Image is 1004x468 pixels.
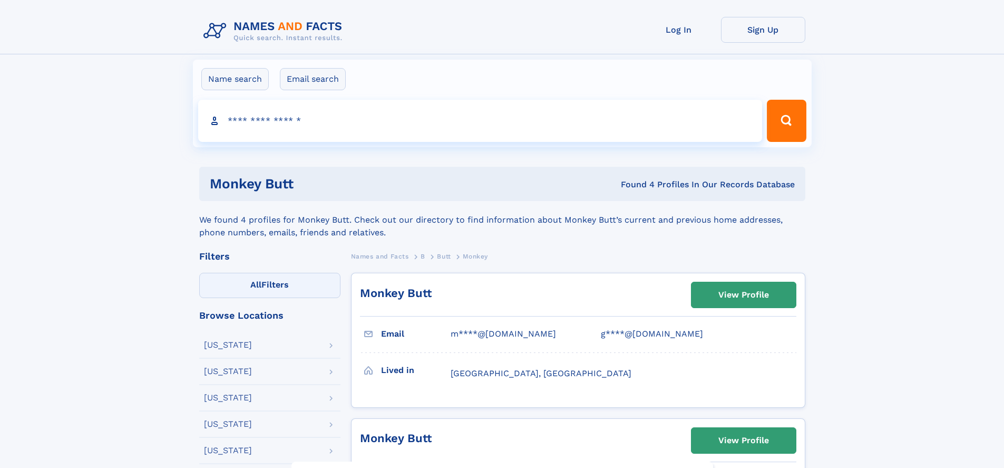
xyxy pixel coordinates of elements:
div: [US_STATE] [204,446,252,455]
a: Butt [437,250,451,263]
div: Found 4 Profiles In Our Records Database [457,179,795,190]
button: Search Button [767,100,806,142]
a: Sign Up [721,17,805,43]
label: Email search [280,68,346,90]
h3: Lived in [381,361,451,379]
h3: Email [381,325,451,343]
span: B [421,253,425,260]
div: [US_STATE] [204,341,252,349]
div: View Profile [718,283,769,307]
div: [US_STATE] [204,420,252,428]
h1: Monkey Butt [210,177,457,190]
a: View Profile [691,428,796,453]
span: Butt [437,253,451,260]
div: [US_STATE] [204,394,252,402]
div: View Profile [718,428,769,453]
a: View Profile [691,282,796,308]
a: Monkey Butt [360,432,432,445]
div: We found 4 profiles for Monkey Butt. Check out our directory to find information about Monkey But... [199,201,805,239]
span: Monkey [463,253,488,260]
div: Filters [199,252,340,261]
label: Name search [201,68,269,90]
input: search input [198,100,763,142]
span: All [250,280,261,290]
label: Filters [199,273,340,298]
div: Browse Locations [199,311,340,320]
a: Names and Facts [351,250,409,263]
span: [GEOGRAPHIC_DATA], [GEOGRAPHIC_DATA] [451,368,631,378]
img: Logo Names and Facts [199,17,351,45]
a: B [421,250,425,263]
a: Monkey Butt [360,286,432,300]
a: Log In [637,17,721,43]
div: [US_STATE] [204,367,252,376]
